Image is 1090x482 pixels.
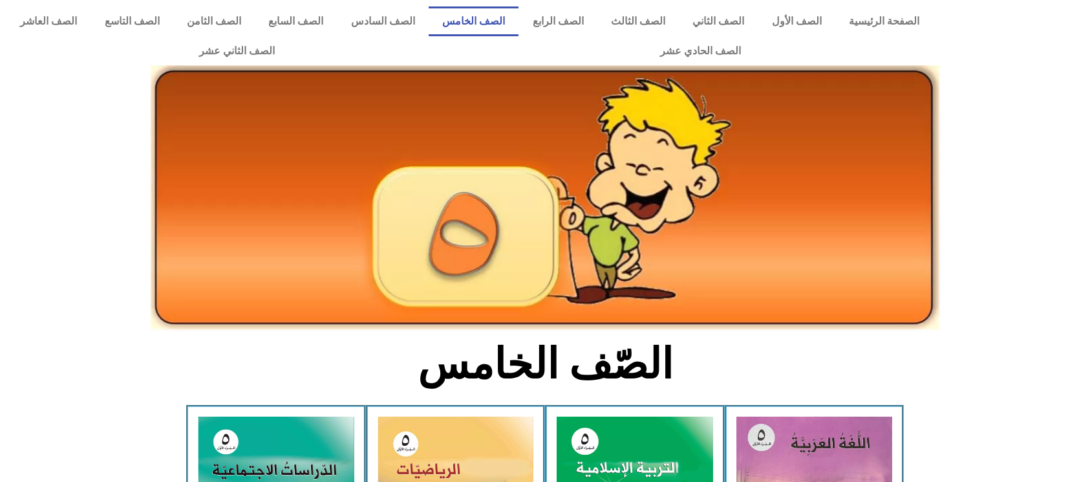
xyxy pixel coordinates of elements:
[6,36,467,66] a: الصف الثاني عشر
[679,6,758,36] a: الصف الثاني
[332,339,759,389] h2: الصّف الخامس
[255,6,337,36] a: الصف السابع
[337,6,429,36] a: الصف السادس
[91,6,173,36] a: الصف التاسع
[518,6,597,36] a: الصف الرابع
[835,6,933,36] a: الصفحة الرئيسية
[6,6,91,36] a: الصف العاشر
[758,6,835,36] a: الصف الأول
[467,36,934,66] a: الصف الحادي عشر
[597,6,679,36] a: الصف الثالث
[173,6,255,36] a: الصف الثامن
[429,6,518,36] a: الصف الخامس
